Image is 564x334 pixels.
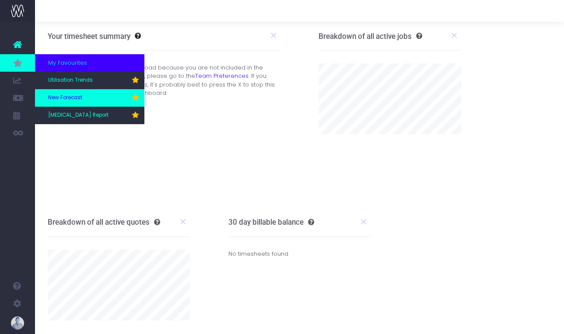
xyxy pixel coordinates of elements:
span: [MEDICAL_DATA] Report [48,111,109,119]
a: Team Preferences [195,72,249,80]
img: images/default_profile_image.png [11,317,24,330]
div: Your timesheet summary will not load because you are not included in the timesheet reports. To ch... [41,63,287,97]
span: My Favourites [48,59,87,67]
h3: Breakdown of all active quotes [48,218,160,226]
div: No timesheets found [228,237,371,271]
h3: 30 day billable balance [228,218,314,226]
a: New Forecast [35,89,144,107]
a: [MEDICAL_DATA] Report [35,107,144,124]
h3: Your timesheet summary [48,32,130,41]
span: New Forecast [48,94,82,102]
h3: Breakdown of all active jobs [319,32,422,41]
a: Utilisation Trends [35,72,144,89]
span: Utilisation Trends [48,77,93,84]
